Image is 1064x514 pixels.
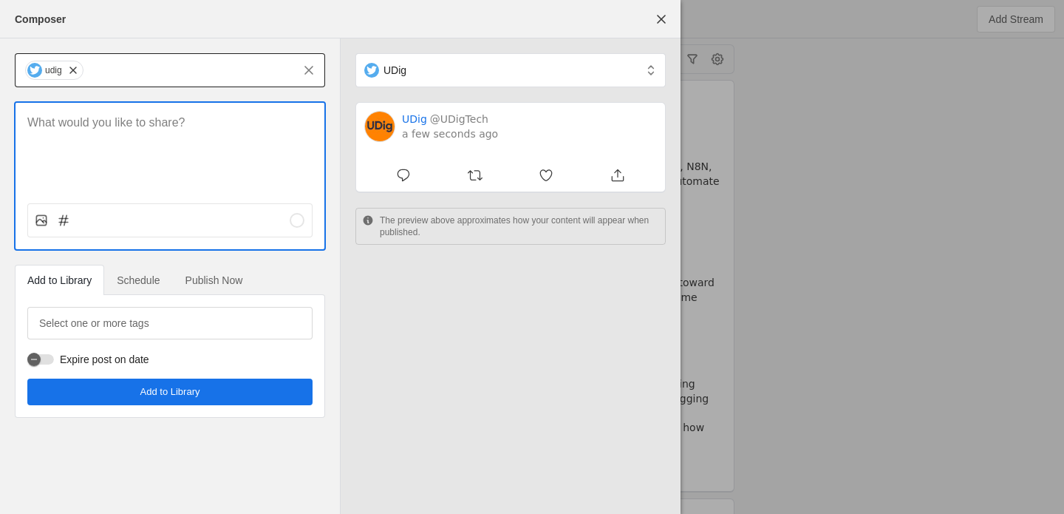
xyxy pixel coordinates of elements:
a: a few seconds ago [402,126,498,141]
label: Expire post on date [54,352,149,367]
span: UDig [383,63,406,78]
button: Remove all [296,57,322,84]
img: cache [365,112,395,141]
a: UDig [402,112,427,126]
a: @UDigTech [430,112,488,126]
span: Schedule [117,275,160,285]
div: udig [45,64,62,76]
mat-label: Select one or more tags [39,314,149,332]
button: Add to Library [27,379,313,405]
span: Publish Now [185,275,243,285]
span: Add to Library [27,275,92,285]
p: The preview above approximates how your content will appear when published. [380,214,659,238]
div: Composer [15,12,66,27]
span: Add to Library [140,385,200,399]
